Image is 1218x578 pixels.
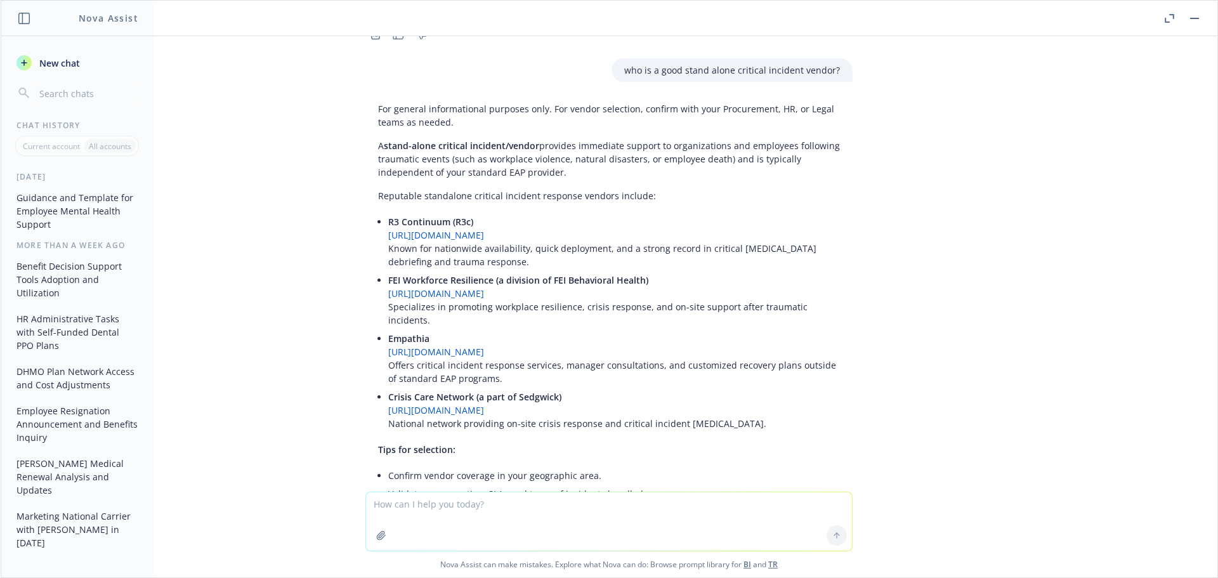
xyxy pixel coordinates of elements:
[11,51,143,74] button: New chat
[384,140,539,152] span: stand-alone critical incident/vendor
[378,443,455,456] span: Tips for selection:
[1,171,153,182] div: [DATE]
[11,361,143,395] button: DHMO Plan Network Access and Cost Adjustments
[388,216,473,228] span: R3 Continuum (R3c)
[743,559,751,570] a: BI
[388,274,648,286] span: FEI Workforce Resilience (a division of FEI Behavioral Health)
[11,453,143,501] button: [PERSON_NAME] Medical Renewal Analysis and Updates
[388,404,484,416] a: [URL][DOMAIN_NAME]
[624,63,840,77] p: who is a good stand alone critical incident vendor?
[23,141,80,152] p: Current account
[1,240,153,251] div: More than a week ago
[89,141,131,152] p: All accounts
[388,466,840,485] li: Confirm vendor coverage in your geographic area.
[11,256,143,303] button: Benefit Decision Support Tools Adoption and Utilization
[388,273,840,327] p: Specializes in promoting workplace resilience, crisis response, and on-site support after traumat...
[11,400,143,448] button: Employee Resignation Announcement and Benefits Inquiry
[388,287,484,299] a: [URL][DOMAIN_NAME]
[11,506,143,553] button: Marketing National Carrier with [PERSON_NAME] in [DATE]
[11,308,143,356] button: HR Administrative Tasks with Self-Funded Dental PPO Plans
[37,84,138,102] input: Search chats
[388,215,840,268] p: Known for nationwide availability, quick deployment, and a strong record in critical [MEDICAL_DAT...
[378,139,840,179] p: A provides immediate support to organizations and employees following traumatic events (such as w...
[11,187,143,235] button: Guidance and Template for Employee Mental Health Support
[388,390,840,430] p: National network providing on-site crisis response and critical incident [MEDICAL_DATA].
[388,229,484,241] a: [URL][DOMAIN_NAME]
[378,189,840,202] p: Reputable standalone critical incident response vendors include:
[37,56,80,70] span: New chat
[388,332,840,385] p: Offers critical incident response services, manager consultations, and customized recovery plans ...
[378,102,840,129] p: For general informational purposes only. For vendor selection, confirm with your Procurement, HR,...
[388,332,429,345] span: Empathia
[388,485,840,503] li: Validate response time SLAs and types of incidents handled.
[388,346,484,358] a: [URL][DOMAIN_NAME]
[79,11,138,25] h1: Nova Assist
[768,559,778,570] a: TR
[6,551,1212,577] span: Nova Assist can make mistakes. Explore what Nova can do: Browse prompt library for and
[1,120,153,131] div: Chat History
[388,391,561,403] span: Crisis Care Network (a part of Sedgwick)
